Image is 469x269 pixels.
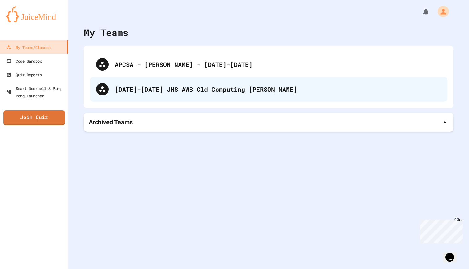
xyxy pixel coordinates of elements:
[115,60,441,69] div: APCSA - [PERSON_NAME] - [DATE]-[DATE]
[3,110,65,125] a: Join Quiz
[90,52,447,77] div: APCSA - [PERSON_NAME] - [DATE]-[DATE]
[411,6,431,17] div: My Notifications
[6,85,66,100] div: Smart Doorbell & Ping Pong Launcher
[6,6,62,22] img: logo-orange.svg
[89,118,133,127] p: Archived Teams
[431,4,450,19] div: My Account
[90,77,447,102] div: [DATE]-[DATE] JHS AWS Cld Computing [PERSON_NAME]
[6,57,42,65] div: Code Sandbox
[2,2,43,39] div: Chat with us now!Close
[418,217,463,243] iframe: chat widget
[443,244,463,263] iframe: chat widget
[6,44,51,51] div: My Teams/Classes
[115,85,441,94] div: [DATE]-[DATE] JHS AWS Cld Computing [PERSON_NAME]
[84,26,128,39] div: My Teams
[6,71,42,78] div: Quiz Reports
